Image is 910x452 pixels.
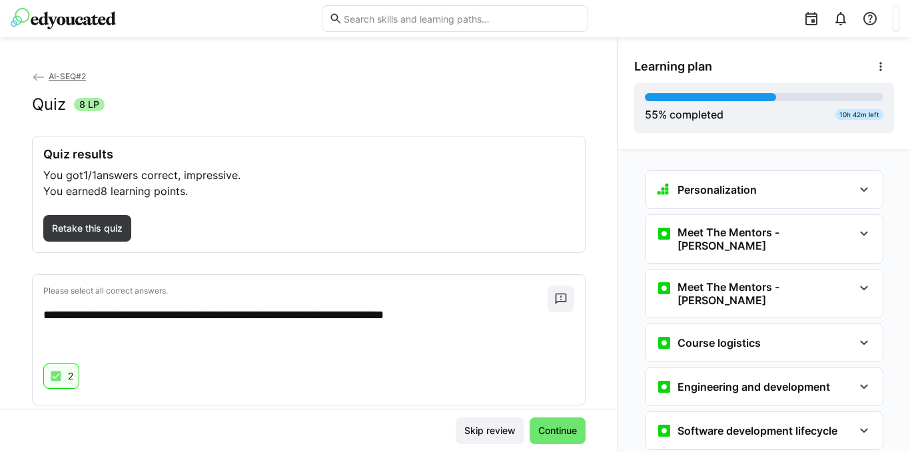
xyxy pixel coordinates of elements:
[456,417,524,444] button: Skip review
[536,424,579,437] span: Continue
[79,98,99,111] span: 8 LP
[83,168,97,182] span: 1/1
[678,380,830,393] h3: Engineering and development
[43,147,574,162] h3: Quiz results
[835,109,883,120] div: 10h 42m left
[342,13,581,25] input: Search skills and learning paths…
[645,108,658,121] span: 55
[68,369,73,383] p: 2
[634,59,712,74] span: Learning plan
[462,424,518,437] span: Skip review
[32,95,66,114] h2: Quiz
[678,424,837,437] h3: Software development lifecycle
[678,336,761,349] h3: Course logistics
[50,222,125,235] span: Retake this quiz
[43,286,548,296] p: Please select all correct answers.
[49,71,86,81] span: AI-SEQ#2
[678,226,853,252] h3: Meet The Mentors - [PERSON_NAME]
[32,71,86,81] a: AI-SEQ#2
[530,417,586,444] button: Continue
[43,183,574,199] p: You earned .
[645,107,723,122] div: % completed
[43,215,131,242] button: Retake this quiz
[101,184,185,198] span: 8 learning points
[678,280,853,307] h3: Meet The Mentors - [PERSON_NAME]
[678,183,757,196] h3: Personalization
[43,167,574,183] p: You got answers correct, impressive.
